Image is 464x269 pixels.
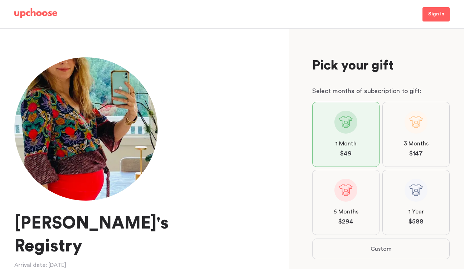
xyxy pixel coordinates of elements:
img: UpChoose [14,8,57,18]
p: Pick your gift [312,57,450,75]
h1: [PERSON_NAME]'s Registry [14,212,226,258]
span: 3 Months [404,139,429,148]
span: $ 588 [409,217,424,226]
span: $ 294 [338,217,353,226]
img: Aine registry [14,57,158,201]
span: 6 Months [333,207,358,216]
button: Custom [313,239,449,259]
p: Sign in [428,10,444,19]
span: 1 Month [335,139,357,148]
span: 1 Year [409,207,424,216]
p: Select months of subscription to gift: [312,86,450,96]
a: UpChoose [14,8,57,21]
span: $ 147 [409,149,423,158]
span: $ 49 [340,149,352,158]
